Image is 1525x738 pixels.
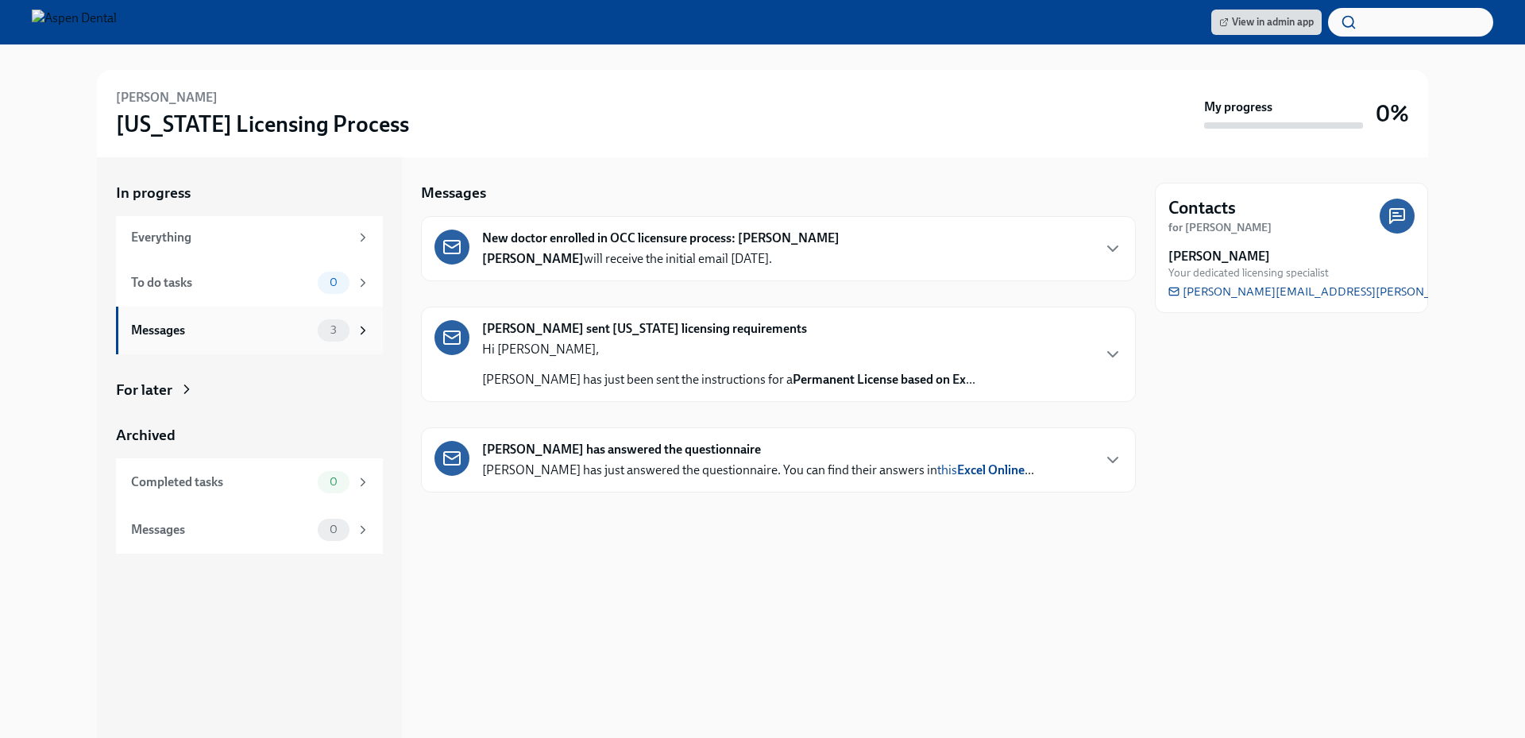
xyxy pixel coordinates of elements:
[1168,196,1236,220] h4: Contacts
[131,274,311,292] div: To do tasks
[116,183,383,203] a: In progress
[116,307,383,354] a: Messages3
[482,251,584,266] strong: [PERSON_NAME]
[1376,99,1409,128] h3: 0%
[1211,10,1322,35] a: View in admin app
[116,216,383,259] a: Everything
[1219,14,1314,30] span: View in admin app
[482,462,1034,479] p: [PERSON_NAME] has just answered the questionnaire. You can find their answers in ...
[116,110,409,138] h3: [US_STATE] Licensing Process
[131,322,311,339] div: Messages
[937,462,1025,477] a: thisExcel Online
[482,320,807,338] strong: [PERSON_NAME] sent [US_STATE] licensing requirements
[116,259,383,307] a: To do tasks0
[116,506,383,554] a: Messages0
[482,371,975,388] p: [PERSON_NAME] has just been sent the instructions for a ...
[1168,221,1272,234] strong: for [PERSON_NAME]
[321,324,346,336] span: 3
[482,441,761,458] strong: [PERSON_NAME] has answered the questionnaire
[482,250,772,268] p: will receive the initial email [DATE].
[32,10,117,35] img: Aspen Dental
[1168,265,1329,280] span: Your dedicated licensing specialist
[116,89,218,106] h6: [PERSON_NAME]
[1204,99,1272,116] strong: My progress
[116,425,383,446] a: Archived
[421,183,486,203] h5: Messages
[131,473,311,491] div: Completed tasks
[131,521,311,539] div: Messages
[320,524,347,535] span: 0
[320,476,347,488] span: 0
[116,380,172,400] div: For later
[482,230,840,247] strong: New doctor enrolled in OCC licensure process: [PERSON_NAME]
[116,458,383,506] a: Completed tasks0
[1168,248,1270,265] strong: [PERSON_NAME]
[957,462,1025,477] strong: Excel Online
[793,372,966,387] strong: Permanent License based on Ex
[131,229,349,246] div: Everything
[320,276,347,288] span: 0
[482,341,975,358] p: Hi [PERSON_NAME],
[116,380,383,400] a: For later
